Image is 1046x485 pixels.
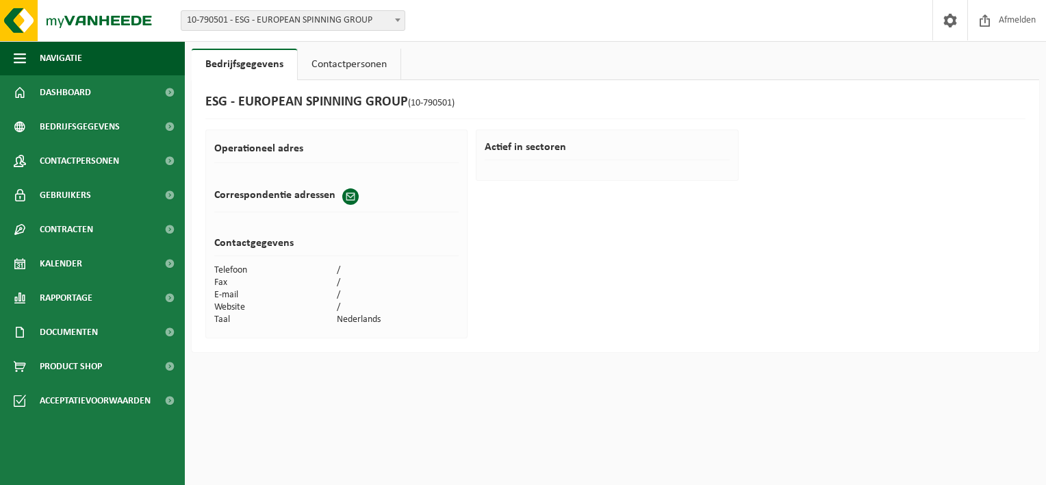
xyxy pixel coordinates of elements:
td: Taal [214,314,337,326]
td: / [337,301,459,314]
span: 10-790501 - ESG - EUROPEAN SPINNING GROUP [181,11,405,30]
span: Rapportage [40,281,92,315]
a: Bedrijfsgegevens [192,49,297,80]
h2: Correspondentie adressen [214,188,335,202]
h2: Contactgegevens [214,238,459,256]
span: 10-790501 - ESG - EUROPEAN SPINNING GROUP [181,10,405,31]
td: / [337,277,459,289]
a: Contactpersonen [298,49,400,80]
span: Kalender [40,247,82,281]
span: Contracten [40,212,93,247]
h1: ESG - EUROPEAN SPINNING GROUP [205,94,455,112]
td: E-mail [214,289,337,301]
span: (10-790501) [408,98,455,108]
span: Documenten [40,315,98,349]
h2: Actief in sectoren [485,142,729,160]
td: / [337,289,459,301]
span: Product Shop [40,349,102,384]
span: Gebruikers [40,178,91,212]
span: Acceptatievoorwaarden [40,384,151,418]
td: Nederlands [337,314,459,326]
span: Contactpersonen [40,144,119,178]
td: Website [214,301,337,314]
td: / [337,264,459,277]
h2: Operationeel adres [214,142,303,156]
span: Bedrijfsgegevens [40,110,120,144]
span: Dashboard [40,75,91,110]
span: Navigatie [40,41,82,75]
td: Fax [214,277,337,289]
td: Telefoon [214,264,337,277]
